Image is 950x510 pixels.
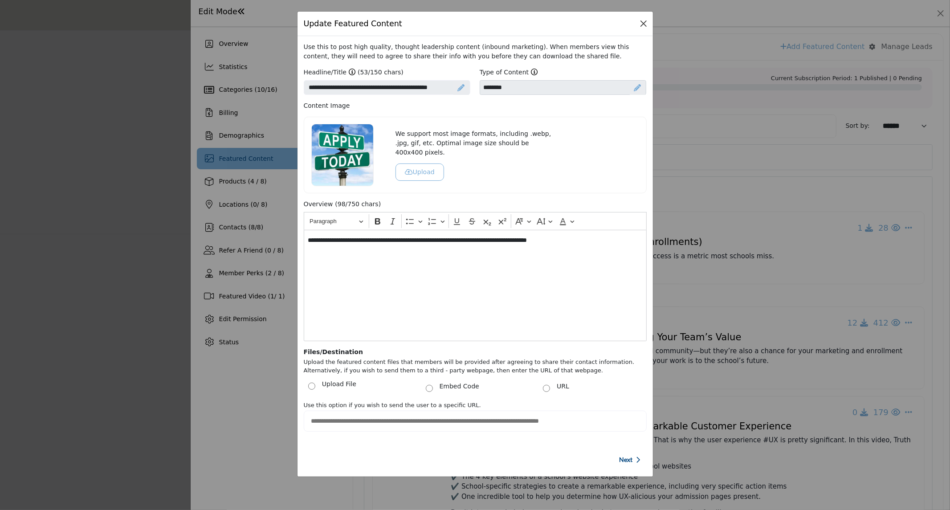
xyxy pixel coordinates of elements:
input: Post Website URL [304,411,647,432]
h5: Update Featured Content [304,18,402,29]
label: URL [557,382,569,391]
span: Next [619,455,632,464]
label: Embed Code [440,382,479,391]
label: Overview [304,200,333,209]
p: Upload the featured content files that members will be provided after agreeing to share their con... [304,358,647,375]
label: Headline/Title [304,68,347,77]
p: Content Image [304,101,647,110]
b: Files/Destination [304,348,363,355]
input: Enter a compelling headline [304,80,471,95]
span: ( ) [358,68,404,77]
p: We support most image formats, including .webp, .jpg, gif, etc. Optimal image size should be 400x... [395,129,555,157]
button: Upload [395,163,444,181]
label: Upload File [322,379,356,391]
p: Use this option if you wish to send the user to a specific URL. [304,401,647,410]
button: Heading [306,214,367,228]
span: Paragraph [310,216,356,227]
button: Next [616,449,638,470]
div: Editor toolbar [304,212,647,229]
div: Editor editing area: main [304,230,647,341]
p: Use this to post high quality, thought leadership content (inbound marketing). When members view ... [304,42,647,61]
span: (98/750 chars) [335,200,381,209]
button: Close [637,17,650,30]
span: 53/150 chars [360,69,401,76]
label: Type of Content [480,68,529,77]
